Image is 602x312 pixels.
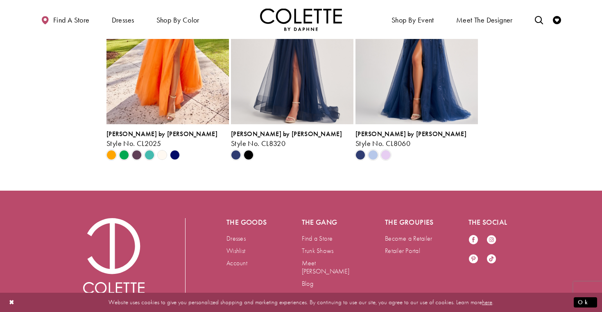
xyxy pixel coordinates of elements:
[381,150,391,160] i: Lilac
[226,218,269,226] h5: The goods
[302,246,334,255] a: Trunk Shows
[574,297,597,307] button: Submit Dialog
[231,130,342,138] span: [PERSON_NAME] by [PERSON_NAME]
[487,235,496,246] a: Visit our Instagram - Opens in new tab
[226,234,246,243] a: Dresses
[468,254,478,265] a: Visit our Pinterest - Opens in new tab
[170,150,180,160] i: Sapphire
[392,16,434,24] span: Shop By Event
[385,246,420,255] a: Retailer Portal
[53,16,90,24] span: Find a store
[231,150,241,160] i: Navy Blue
[302,279,314,288] a: Blog
[226,246,245,255] a: Wishlist
[106,130,229,148] div: Colette by Daphne Style No. CL2025
[5,295,19,310] button: Close Dialog
[454,8,515,31] a: Meet the designer
[385,234,432,243] a: Become a Retailer
[533,8,545,31] a: Toggle search
[464,230,509,269] ul: Follow us
[112,16,134,24] span: Dresses
[468,235,478,246] a: Visit our Facebook - Opens in new tab
[145,150,154,160] i: Turquoise
[106,150,116,160] i: Orange
[83,218,145,299] img: Colette by Daphne
[154,8,201,31] span: Shop by color
[302,259,349,276] a: Meet [PERSON_NAME]
[106,139,161,148] span: Style No. CL2025
[385,218,436,226] h5: The groupies
[389,8,436,31] span: Shop By Event
[231,139,285,148] span: Style No. CL8320
[59,297,543,308] p: Website uses cookies to give you personalized shopping and marketing experiences. By continuing t...
[156,16,199,24] span: Shop by color
[83,218,145,299] a: Visit Colette by Daphne Homepage
[110,8,136,31] span: Dresses
[355,139,410,148] span: Style No. CL8060
[260,8,342,31] img: Colette by Daphne
[468,218,519,226] h5: The social
[260,8,342,31] a: Visit Home Page
[244,150,253,160] i: Black
[231,130,353,148] div: Colette by Daphne Style No. CL8320
[226,259,247,267] a: Account
[355,150,365,160] i: Navy Blue
[355,130,478,148] div: Colette by Daphne Style No. CL8060
[456,16,513,24] span: Meet the designer
[106,130,217,138] span: [PERSON_NAME] by [PERSON_NAME]
[487,254,496,265] a: Visit our TikTok - Opens in new tab
[119,150,129,160] i: Emerald
[355,130,466,138] span: [PERSON_NAME] by [PERSON_NAME]
[551,8,563,31] a: Check Wishlist
[157,150,167,160] i: Diamond White
[302,218,353,226] h5: The gang
[132,150,142,160] i: Plum
[39,8,91,31] a: Find a store
[302,234,333,243] a: Find a Store
[482,298,492,306] a: here
[368,150,378,160] i: Bluebell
